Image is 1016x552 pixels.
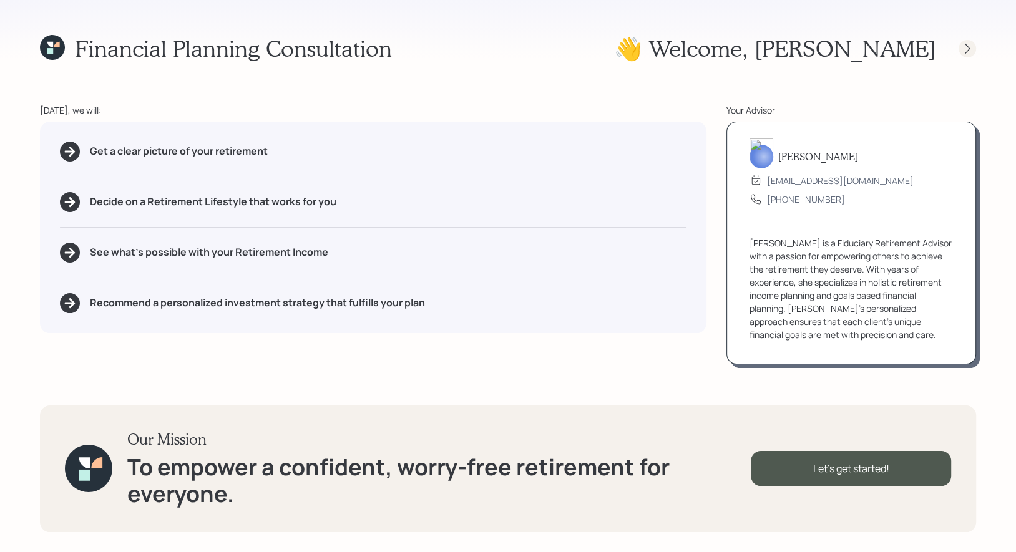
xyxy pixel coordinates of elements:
[127,430,751,448] h3: Our Mission
[778,150,858,162] h5: [PERSON_NAME]
[127,453,751,507] h1: To empower a confident, worry-free retirement for everyone.
[614,35,936,62] h1: 👋 Welcome , [PERSON_NAME]
[90,246,328,258] h5: See what's possible with your Retirement Income
[90,297,425,309] h5: Recommend a personalized investment strategy that fulfills your plan
[751,451,951,486] div: Let's get started!
[750,138,773,168] img: treva-nostdahl-headshot.png
[75,35,392,62] h1: Financial Planning Consultation
[767,174,914,187] div: [EMAIL_ADDRESS][DOMAIN_NAME]
[90,145,268,157] h5: Get a clear picture of your retirement
[767,193,845,206] div: [PHONE_NUMBER]
[40,104,706,117] div: [DATE], we will:
[726,104,976,117] div: Your Advisor
[750,236,953,341] div: [PERSON_NAME] is a Fiduciary Retirement Advisor with a passion for empowering others to achieve t...
[90,196,336,208] h5: Decide on a Retirement Lifestyle that works for you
